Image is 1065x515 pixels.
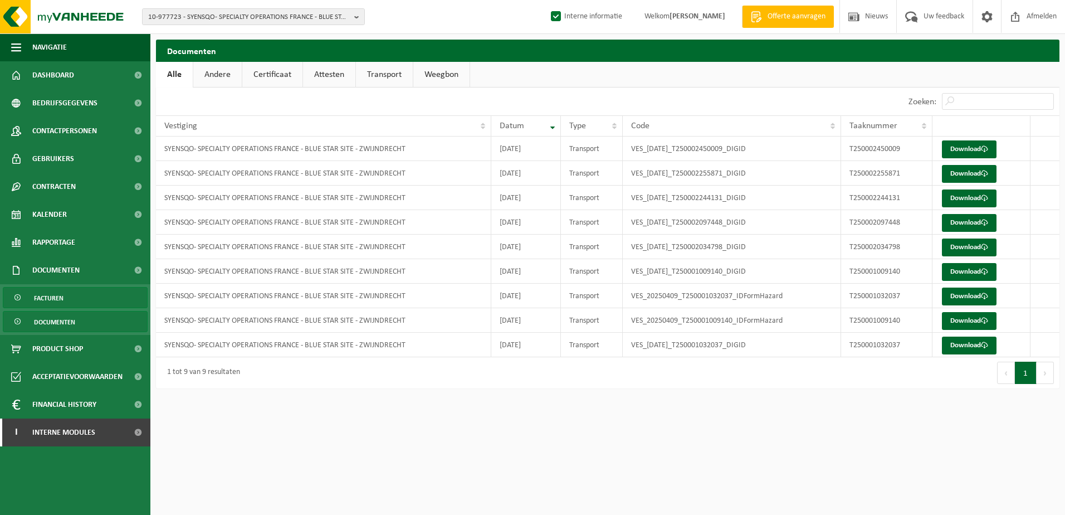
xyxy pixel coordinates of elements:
[623,259,841,284] td: VES_[DATE]_T250001009140_DIGID
[491,186,561,210] td: [DATE]
[549,8,622,25] label: Interne informatie
[561,161,623,186] td: Transport
[32,391,96,419] span: Financial History
[491,308,561,333] td: [DATE]
[32,229,75,256] span: Rapportage
[32,61,74,89] span: Dashboard
[942,263,996,281] a: Download
[942,140,996,158] a: Download
[841,235,932,259] td: T250002034798
[841,333,932,357] td: T250001032037
[193,62,242,88] a: Andere
[413,62,470,88] a: Weegbon
[32,419,95,446] span: Interne modules
[561,210,623,235] td: Transport
[156,333,491,357] td: SYENSQO- SPECIALTY OPERATIONS FRANCE - BLUE STAR SITE - ZWIJNDRECHT
[623,333,841,357] td: VES_[DATE]_T250001032037_DIGID
[623,308,841,333] td: VES_20250409_T250001009140_IDFormHazard
[561,186,623,210] td: Transport
[34,312,75,333] span: Documenten
[303,62,355,88] a: Attesten
[1015,362,1037,384] button: 1
[631,122,649,130] span: Code
[156,186,491,210] td: SYENSQO- SPECIALTY OPERATIONS FRANCE - BLUE STAR SITE - ZWIJNDRECHT
[32,363,123,391] span: Acceptatievoorwaarden
[3,287,148,308] a: Facturen
[491,161,561,186] td: [DATE]
[32,89,97,117] span: Bedrijfsgegevens
[1037,362,1054,384] button: Next
[491,137,561,161] td: [DATE]
[356,62,413,88] a: Transport
[849,122,897,130] span: Taaknummer
[32,145,74,173] span: Gebruikers
[34,288,63,309] span: Facturen
[148,9,350,26] span: 10-977723 - SYENSQO- SPECIALTY OPERATIONS FRANCE - BLUE STAR SITE - [GEOGRAPHIC_DATA]
[670,12,725,21] strong: [PERSON_NAME]
[569,122,586,130] span: Type
[841,161,932,186] td: T250002255871
[32,256,80,284] span: Documenten
[765,11,828,22] span: Offerte aanvragen
[623,137,841,161] td: VES_[DATE]_T250002450009_DIGID
[32,33,67,61] span: Navigatie
[623,210,841,235] td: VES_[DATE]_T250002097448_DIGID
[164,122,197,130] span: Vestiging
[156,210,491,235] td: SYENSQO- SPECIALTY OPERATIONS FRANCE - BLUE STAR SITE - ZWIJNDRECHT
[162,363,240,383] div: 1 tot 9 van 9 resultaten
[561,284,623,308] td: Transport
[156,161,491,186] td: SYENSQO- SPECIALTY OPERATIONS FRANCE - BLUE STAR SITE - ZWIJNDRECHT
[942,214,996,232] a: Download
[841,210,932,235] td: T250002097448
[561,137,623,161] td: Transport
[841,137,932,161] td: T250002450009
[156,62,193,88] a: Alle
[156,259,491,284] td: SYENSQO- SPECIALTY OPERATIONS FRANCE - BLUE STAR SITE - ZWIJNDRECHT
[561,308,623,333] td: Transport
[32,335,83,363] span: Product Shop
[561,333,623,357] td: Transport
[156,308,491,333] td: SYENSQO- SPECIALTY OPERATIONS FRANCE - BLUE STAR SITE - ZWIJNDRECHT
[942,239,996,256] a: Download
[500,122,524,130] span: Datum
[156,284,491,308] td: SYENSQO- SPECIALTY OPERATIONS FRANCE - BLUE STAR SITE - ZWIJNDRECHT
[623,161,841,186] td: VES_[DATE]_T250002255871_DIGID
[623,235,841,259] td: VES_[DATE]_T250002034798_DIGID
[942,288,996,305] a: Download
[841,308,932,333] td: T250001009140
[142,8,365,25] button: 10-977723 - SYENSQO- SPECIALTY OPERATIONS FRANCE - BLUE STAR SITE - [GEOGRAPHIC_DATA]
[491,235,561,259] td: [DATE]
[942,165,996,183] a: Download
[942,337,996,354] a: Download
[11,419,21,446] span: I
[942,190,996,207] a: Download
[841,186,932,210] td: T250002244131
[561,259,623,284] td: Transport
[156,40,1059,61] h2: Documenten
[156,235,491,259] td: SYENSQO- SPECIALTY OPERATIONS FRANCE - BLUE STAR SITE - ZWIJNDRECHT
[32,201,67,229] span: Kalender
[491,333,561,357] td: [DATE]
[242,62,302,88] a: Certificaat
[3,311,148,332] a: Documenten
[32,173,76,201] span: Contracten
[32,117,97,145] span: Contactpersonen
[491,210,561,235] td: [DATE]
[156,137,491,161] td: SYENSQO- SPECIALTY OPERATIONS FRANCE - BLUE STAR SITE - ZWIJNDRECHT
[908,98,936,106] label: Zoeken:
[841,284,932,308] td: T250001032037
[623,186,841,210] td: VES_[DATE]_T250002244131_DIGID
[491,284,561,308] td: [DATE]
[997,362,1015,384] button: Previous
[491,259,561,284] td: [DATE]
[841,259,932,284] td: T250001009140
[742,6,834,28] a: Offerte aanvragen
[942,312,996,330] a: Download
[623,284,841,308] td: VES_20250409_T250001032037_IDFormHazard
[561,235,623,259] td: Transport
